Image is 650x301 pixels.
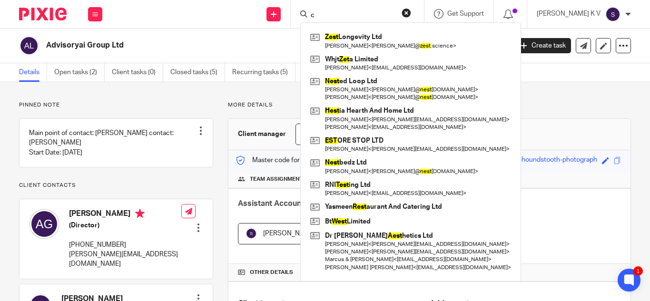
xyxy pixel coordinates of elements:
a: Closed tasks (5) [170,63,225,82]
a: Details [19,63,47,82]
button: Clear [402,8,411,18]
img: Pixie [19,8,67,20]
span: Other details [250,269,293,276]
span: Get Support [447,10,484,17]
div: 1 [633,266,643,276]
span: [PERSON_NAME] K V [263,230,327,237]
span: Assistant Accountant [238,200,315,207]
p: [PHONE_NUMBER] [69,240,181,250]
a: Create task [516,38,571,53]
p: More details [228,101,631,109]
img: svg%3E [19,36,39,56]
i: Primary [135,209,145,218]
span: Team assignments [250,175,306,183]
p: [PERSON_NAME] K V [537,9,601,19]
a: Recurring tasks (5) [232,63,295,82]
p: Client contacts [19,182,213,189]
p: Master code for secure communications and files [236,155,400,165]
a: Open tasks (2) [54,63,105,82]
div: thunderous-chocolate-houndstooth-photograph [452,155,597,166]
img: svg%3E [605,7,620,22]
h4: [PERSON_NAME] [69,209,181,221]
a: Client tasks (0) [112,63,163,82]
h5: (Director) [69,221,181,230]
img: svg%3E [246,228,257,239]
h2: Advisoryai Group Ltd [46,40,411,50]
p: Pinned note [19,101,213,109]
p: [PERSON_NAME][EMAIL_ADDRESS][DOMAIN_NAME] [69,250,181,269]
h3: Client manager [238,129,286,139]
img: svg%3E [29,209,59,239]
input: Search [310,11,395,20]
